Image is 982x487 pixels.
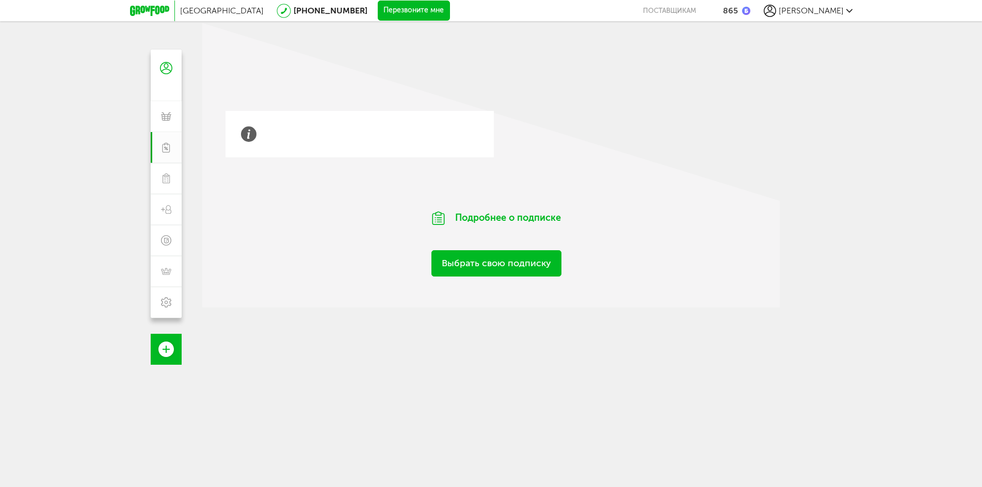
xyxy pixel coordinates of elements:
[180,6,264,15] span: [GEOGRAPHIC_DATA]
[742,7,750,15] img: bonus_b.cdccf46.png
[431,250,561,277] a: Выбрать свою подписку
[294,6,367,15] a: [PHONE_NUMBER]
[241,126,256,142] img: info-grey.b4c3b60.svg
[378,1,450,21] button: Перезвоните мне
[404,199,589,238] div: Подробнее о подписке
[723,6,738,15] div: 865
[779,6,844,15] span: [PERSON_NAME]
